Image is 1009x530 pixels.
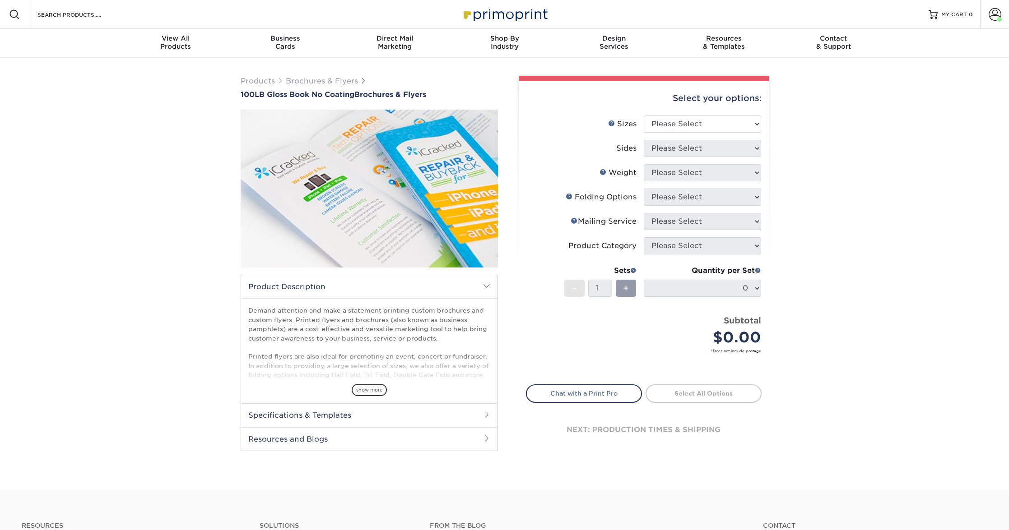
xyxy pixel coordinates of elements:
div: Industry [450,34,559,51]
h2: Product Description [241,275,498,298]
div: Weight [600,167,637,178]
input: SEARCH PRODUCTS..... [37,9,125,20]
h2: Resources and Blogs [241,427,498,451]
a: 100LB Gloss Book No CoatingBrochures & Flyers [241,90,498,99]
a: DesignServices [559,29,669,58]
div: Marketing [340,34,450,51]
div: Sets [564,265,637,276]
h4: From the Blog [430,522,739,530]
div: Sizes [608,119,637,129]
span: show more [352,384,387,396]
img: Primoprint [460,5,550,24]
span: Direct Mail [340,34,450,42]
a: Resources& Templates [669,29,779,58]
div: Quantity per Set [644,265,761,276]
span: View All [121,34,231,42]
strong: Subtotal [724,315,761,325]
div: Product Category [568,240,637,251]
a: Direct MailMarketing [340,29,450,58]
span: Shop By [450,34,559,42]
span: Business [230,34,340,42]
div: Select your options: [526,81,762,115]
div: $0.00 [651,327,761,348]
span: Resources [669,34,779,42]
a: Chat with a Print Pro [526,384,642,402]
span: 0 [969,11,973,18]
span: Contact [779,34,888,42]
a: Brochures & Flyers [286,77,358,85]
a: BusinessCards [230,29,340,58]
p: Demand attention and make a statement printing custom brochures and custom flyers. Printed flyers... [248,306,490,416]
a: Select All Options [646,384,762,402]
a: Products [241,77,275,85]
div: & Templates [669,34,779,51]
a: Contact [763,522,987,530]
span: Design [559,34,669,42]
span: 100LB Gloss Book No Coating [241,90,354,99]
a: View AllProducts [121,29,231,58]
div: Sides [616,143,637,154]
h4: Solutions [260,522,416,530]
div: & Support [779,34,888,51]
h1: Brochures & Flyers [241,90,498,99]
img: 100LB Gloss Book<br/>No Coating 01 [241,100,498,277]
small: *Does not include postage [533,348,761,354]
div: Mailing Service [571,216,637,227]
a: Shop ByIndustry [450,29,559,58]
div: Folding Options [566,192,637,203]
a: Contact& Support [779,29,888,58]
span: - [572,281,577,295]
div: next: production times & shipping [526,403,762,457]
span: MY CART [941,11,967,18]
div: Services [559,34,669,51]
h4: Resources [22,522,246,530]
span: + [623,281,629,295]
div: Cards [230,34,340,51]
div: Products [121,34,231,51]
iframe: Google Customer Reviews [2,502,77,527]
h2: Specifications & Templates [241,403,498,427]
